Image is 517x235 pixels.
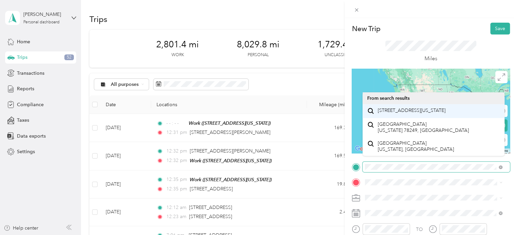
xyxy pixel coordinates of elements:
span: [STREET_ADDRESS][US_STATE] [378,108,446,114]
iframe: Everlance-gr Chat Button Frame [479,197,517,235]
p: New Trip [352,24,380,33]
div: TO [416,226,423,233]
a: Open this area in Google Maps (opens a new window) [353,144,376,153]
p: Miles [425,54,437,63]
span: [GEOGRAPHIC_DATA] [US_STATE] 78249, [GEOGRAPHIC_DATA] [378,121,469,133]
img: Google [353,144,376,153]
span: [GEOGRAPHIC_DATA] [US_STATE], [GEOGRAPHIC_DATA] [378,140,454,152]
span: From search results [367,95,410,101]
button: Save [490,23,510,34]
